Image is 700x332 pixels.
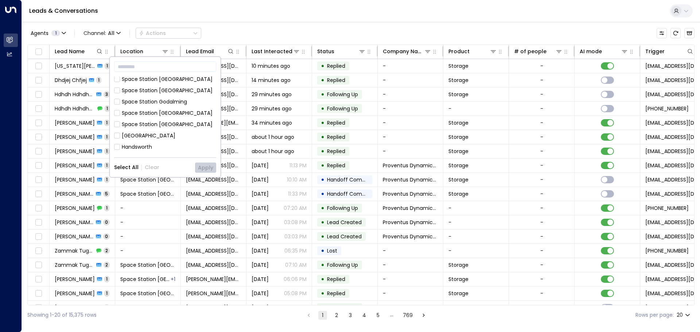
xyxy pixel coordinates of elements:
div: Space Station [GEOGRAPHIC_DATA] [122,87,213,94]
span: +447980391319 [645,247,689,254]
div: Status [317,47,334,56]
span: jacobcasey.999@gmail.com [186,204,241,212]
div: • [321,88,324,101]
span: Storage [448,176,468,183]
p: 06:35 PM [284,247,307,254]
td: - [443,301,509,315]
nav: pagination navigation [304,310,428,320]
div: # of people [514,47,547,56]
span: Channel: [81,28,124,38]
span: Toggle select row [34,190,43,199]
td: - [115,215,181,229]
div: Company Name [383,47,431,56]
span: 0 [103,233,110,239]
span: Toggle select row [34,218,43,227]
td: - [443,244,509,258]
button: Archived Leads [684,28,695,38]
td: - [378,286,443,300]
span: Toggle select row [34,62,43,71]
div: Space Station Godalming [122,98,187,106]
span: Jacob Casey [55,233,94,240]
td: - [443,230,509,243]
div: Space Station [GEOGRAPHIC_DATA] [122,109,213,117]
span: Replied [327,162,345,169]
span: reiss.gough@yahoo.com [186,304,241,311]
div: • [321,173,324,186]
span: Lead Created [327,233,362,240]
div: • [321,287,324,300]
span: Jacob Casey [55,219,94,226]
td: - [115,230,181,243]
div: • [321,259,324,271]
span: Reiss Gough [55,276,95,283]
span: 1 [105,105,110,112]
span: Space Station Solihull [120,290,175,297]
p: 07:20 AM [284,204,307,212]
td: - [443,201,509,215]
td: - [378,130,443,144]
span: Craig Andrews [55,119,95,126]
div: Trigger [645,47,694,56]
span: Toggle select row [34,261,43,270]
span: Jacob Casey [55,190,94,198]
p: 11:33 PM [288,190,307,198]
span: Yesterday [252,162,269,169]
span: Storage [448,77,468,84]
button: Channel:All [81,28,124,38]
span: 34 minutes ago [252,119,292,126]
span: Storage [448,190,468,198]
span: Handoff Completed [327,176,378,183]
div: AI mode [580,47,602,56]
span: 1 [104,134,109,140]
span: Replied [327,77,345,84]
span: 29 minutes ago [252,105,292,112]
span: 29 minutes ago [252,91,292,98]
span: 1 [96,77,101,83]
div: Product [448,47,497,56]
div: - [540,304,543,311]
span: Zammak Tughral [55,247,94,254]
span: Dhdjej Chfjej [55,77,87,84]
div: - [540,176,543,183]
span: Agents [31,31,48,36]
div: • [321,117,324,129]
button: Go to next page [419,311,428,320]
span: Storage [448,91,468,98]
button: Actions [136,28,201,39]
div: Actions [139,30,166,36]
span: Following Up [327,105,358,112]
span: Proventus Dynamics Ltd [383,233,438,240]
div: - [540,261,543,269]
span: Replied [327,148,345,155]
div: [GEOGRAPHIC_DATA] [114,132,216,140]
span: Storage [448,290,468,297]
span: Replied [327,119,345,126]
a: Leads & Conversations [29,7,98,15]
span: Sep 21, 2025 [252,176,269,183]
span: Handoff Completed [327,190,378,198]
span: Toggle select row [34,76,43,85]
span: Proventus Dynamics Ltd [383,219,438,226]
div: - [540,219,543,226]
span: Oct 09, 2025 [252,261,269,269]
span: Toggle select row [34,133,43,142]
span: Toggle select row [34,275,43,284]
span: Valerio Romani [55,133,95,141]
span: Sep 03, 2025 [252,233,269,240]
span: 1 [104,205,109,211]
span: Space Station Wakefield [120,190,175,198]
div: # of people [514,47,563,56]
div: Lead Name [55,47,103,56]
div: Space Station Stirchley [171,276,175,283]
div: • [321,230,324,243]
span: Toggle select row [34,90,43,99]
span: Storage [448,148,468,155]
span: 1 [104,290,109,296]
span: All [108,30,114,36]
div: Status [317,47,366,56]
p: 03:03 PM [284,233,307,240]
div: Last Interacted [252,47,292,56]
span: 1 [104,276,109,282]
span: Jemma Moralee [55,148,95,155]
td: - [378,116,443,130]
